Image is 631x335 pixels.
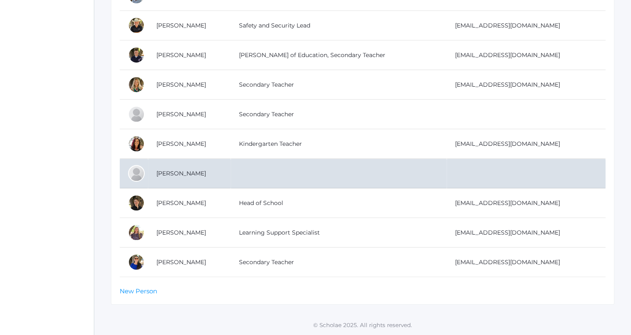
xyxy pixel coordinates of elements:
[128,254,145,270] div: Stephanie Todhunter
[231,100,447,129] td: Secondary Teacher
[447,129,606,159] td: [EMAIL_ADDRESS][DOMAIN_NAME]
[231,70,447,100] td: Secondary Teacher
[120,287,157,295] a: New Person
[148,188,231,218] td: [PERSON_NAME]
[148,100,231,129] td: [PERSON_NAME]
[447,218,606,247] td: [EMAIL_ADDRESS][DOMAIN_NAME]
[148,247,231,277] td: [PERSON_NAME]
[148,159,231,188] td: [PERSON_NAME]
[447,188,606,218] td: [EMAIL_ADDRESS][DOMAIN_NAME]
[231,247,447,277] td: Secondary Teacher
[447,70,606,100] td: [EMAIL_ADDRESS][DOMAIN_NAME]
[148,11,231,40] td: [PERSON_NAME]
[128,106,145,122] div: Manuela Orban
[128,17,145,34] div: Ryan Johnson
[148,40,231,70] td: [PERSON_NAME]
[148,129,231,159] td: [PERSON_NAME]
[128,165,145,182] div: Bonnie Posey
[128,224,145,241] div: Kristine Rose
[447,11,606,40] td: [EMAIL_ADDRESS][DOMAIN_NAME]
[231,11,447,40] td: Safety and Security Lead
[148,218,231,247] td: [PERSON_NAME]
[231,188,447,218] td: Head of School
[447,40,606,70] td: [EMAIL_ADDRESS][DOMAIN_NAME]
[128,76,145,93] div: Claudia Marosz
[128,195,145,211] div: Dianna Renz
[148,70,231,100] td: [PERSON_NAME]
[128,135,145,152] div: Gina Pecor
[231,218,447,247] td: Learning Support Specialist
[231,40,447,70] td: [PERSON_NAME] of Education, Secondary Teacher
[447,247,606,277] td: [EMAIL_ADDRESS][DOMAIN_NAME]
[128,47,145,63] div: Richard Lepage
[94,321,631,329] p: © Scholae 2025. All rights reserved.
[231,129,447,159] td: Kindergarten Teacher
